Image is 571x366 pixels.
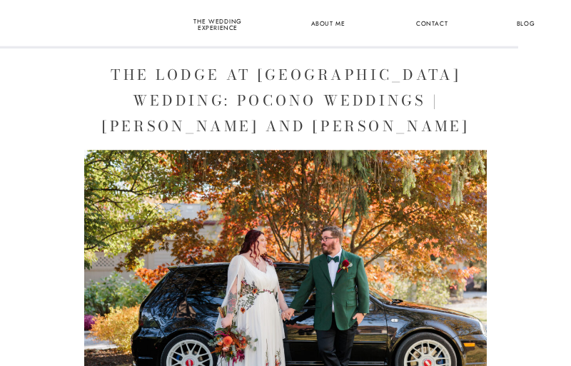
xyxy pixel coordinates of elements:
[305,18,351,30] a: About Me
[96,61,475,138] h1: The Lodge at [GEOGRAPHIC_DATA] Wedding: Pocono Weddings | [PERSON_NAME] and [PERSON_NAME]
[415,18,450,30] a: Contact
[508,18,543,30] a: Blog
[192,18,244,30] a: the wedding experience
